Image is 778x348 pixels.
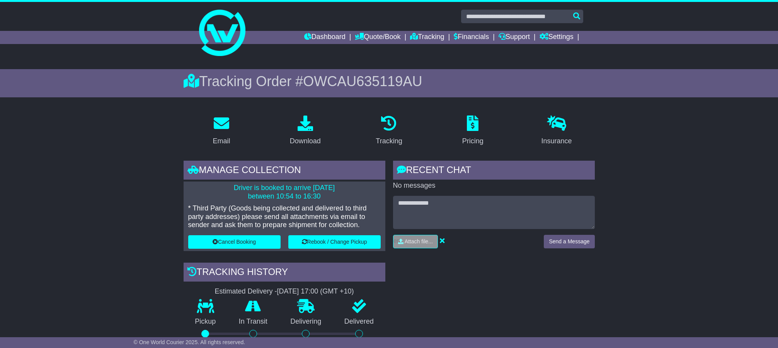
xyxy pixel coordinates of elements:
[184,317,228,326] p: Pickup
[544,235,594,248] button: Send a Message
[536,113,577,149] a: Insurance
[393,161,595,182] div: RECENT CHAT
[540,31,574,44] a: Settings
[499,31,530,44] a: Support
[277,287,354,296] div: [DATE] 17:00 (GMT +10)
[304,31,346,44] a: Dashboard
[134,339,245,345] span: © One World Courier 2025. All rights reserved.
[376,136,402,146] div: Tracking
[285,113,326,149] a: Download
[184,73,595,90] div: Tracking Order #
[303,73,422,89] span: OWCAU635119AU
[208,113,235,149] a: Email
[279,317,333,326] p: Delivering
[184,161,385,182] div: Manage collection
[457,113,489,149] a: Pricing
[290,136,321,146] div: Download
[541,136,572,146] div: Insurance
[410,31,444,44] a: Tracking
[188,204,381,229] p: * Third Party (Goods being collected and delivered to third party addresses) please send all atta...
[213,136,230,146] div: Email
[288,235,381,249] button: Rebook / Change Pickup
[333,317,385,326] p: Delivered
[184,287,385,296] div: Estimated Delivery -
[227,317,279,326] p: In Transit
[454,31,489,44] a: Financials
[355,31,400,44] a: Quote/Book
[393,182,595,190] p: No messages
[371,113,407,149] a: Tracking
[188,184,381,200] p: Driver is booked to arrive [DATE] between 10:54 to 16:30
[184,263,385,283] div: Tracking history
[462,136,483,146] div: Pricing
[188,235,281,249] button: Cancel Booking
